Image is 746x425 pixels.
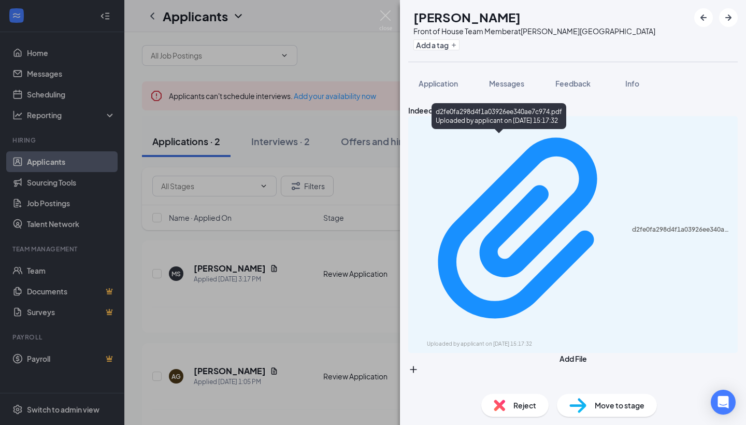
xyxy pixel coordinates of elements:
span: Application [419,79,458,88]
div: Uploaded by applicant on [DATE] 15:17:32 [427,340,582,348]
span: Feedback [555,79,591,88]
h1: [PERSON_NAME] [413,8,521,26]
button: PlusAdd a tag [413,39,460,50]
svg: ArrowLeftNew [697,11,710,24]
div: Front of House Team Member at [PERSON_NAME][GEOGRAPHIC_DATA] [413,26,655,36]
a: Paperclipd2fe0fa298d4f1a03926ee340ae7c974.pdfUploaded by applicant on [DATE] 15:17:32 [414,121,731,348]
span: Info [625,79,639,88]
div: Open Intercom Messenger [711,390,736,415]
button: Add FilePlus [408,353,738,375]
div: d2fe0fa298d4f1a03926ee340ae7c974.pdf Uploaded by applicant on [DATE] 15:17:32 [432,103,566,129]
svg: Plus [408,364,419,375]
svg: ArrowRight [722,11,735,24]
button: ArrowRight [719,8,738,27]
button: ArrowLeftNew [694,8,713,27]
div: Indeed Resume [408,105,738,116]
span: Move to stage [595,400,644,411]
span: Reject [513,400,536,411]
span: Messages [489,79,524,88]
div: d2fe0fa298d4f1a03926ee340ae7c974.pdf [632,225,731,234]
svg: Plus [451,42,457,48]
svg: Paperclip [414,121,632,338]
